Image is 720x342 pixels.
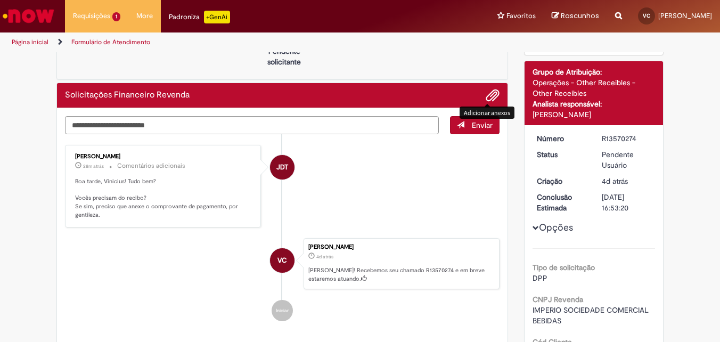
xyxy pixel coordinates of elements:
[1,5,56,27] img: ServiceNow
[602,149,651,170] div: Pendente Usuário
[529,192,594,213] dt: Conclusão Estimada
[602,192,651,213] div: [DATE] 16:53:20
[533,263,595,272] b: Tipo de solicitação
[316,254,333,260] time: 26/09/2025 11:53:19
[486,88,500,102] button: Adicionar anexos
[529,176,594,186] dt: Criação
[602,176,628,186] span: 4d atrás
[533,77,656,99] div: Operações - Other Receibles - Other Receibles
[75,153,252,160] div: [PERSON_NAME]
[73,11,110,21] span: Requisições
[65,134,500,332] ul: Histórico de tíquete
[136,11,153,21] span: More
[529,149,594,160] dt: Status
[602,176,651,186] div: 26/09/2025 11:53:19
[270,155,294,180] div: JOAO DAMASCENO TEIXEIRA
[204,11,230,23] p: +GenAi
[450,116,500,134] button: Enviar
[472,120,493,130] span: Enviar
[529,133,594,144] dt: Número
[169,11,230,23] div: Padroniza
[8,32,472,52] ul: Trilhas de página
[533,305,651,325] span: IMPERIO SOCIEDADE COMERCIAL BEBIDAS
[308,266,494,283] p: [PERSON_NAME]! Recebemos seu chamado R13570274 e em breve estaremos atuando.
[258,46,310,67] p: Pendente solicitante
[75,177,252,219] p: Boa tarde, Vinicius! Tudo bem? Vocês precisam do recibo? Se sim, preciso que anexe o comprovante ...
[277,248,287,273] span: VC
[658,11,712,20] span: [PERSON_NAME]
[316,254,333,260] span: 4d atrás
[533,99,656,109] div: Analista responsável:
[65,116,439,134] textarea: Digite sua mensagem aqui...
[71,38,150,46] a: Formulário de Atendimento
[12,38,48,46] a: Página inicial
[643,12,650,19] span: VC
[602,133,651,144] div: R13570274
[270,248,294,273] div: Vinicius costa
[112,12,120,21] span: 1
[506,11,536,21] span: Favoritos
[602,176,628,186] time: 26/09/2025 11:53:19
[533,67,656,77] div: Grupo de Atribuição:
[552,11,599,21] a: Rascunhos
[460,107,514,119] div: Adicionar anexos
[561,11,599,21] span: Rascunhos
[533,273,547,283] span: DPP
[308,244,494,250] div: [PERSON_NAME]
[117,161,185,170] small: Comentários adicionais
[65,238,500,289] li: Vinicius costa
[533,109,656,120] div: [PERSON_NAME]
[65,91,190,100] h2: Solicitações Financeiro Revenda Histórico de tíquete
[533,295,583,304] b: CNPJ Revenda
[83,163,104,169] span: 28m atrás
[83,163,104,169] time: 29/09/2025 13:47:37
[276,154,288,180] span: JDT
